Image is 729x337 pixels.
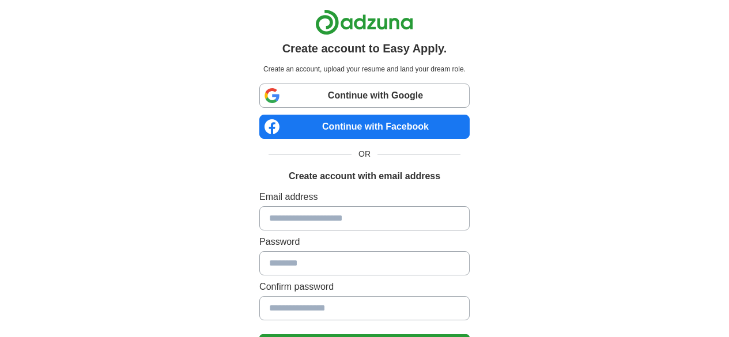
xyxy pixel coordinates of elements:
[259,280,470,294] label: Confirm password
[289,169,440,183] h1: Create account with email address
[259,190,470,204] label: Email address
[259,84,470,108] a: Continue with Google
[315,9,413,35] img: Adzuna logo
[262,64,467,74] p: Create an account, upload your resume and land your dream role.
[259,115,470,139] a: Continue with Facebook
[259,235,470,249] label: Password
[282,40,447,57] h1: Create account to Easy Apply.
[352,148,377,160] span: OR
